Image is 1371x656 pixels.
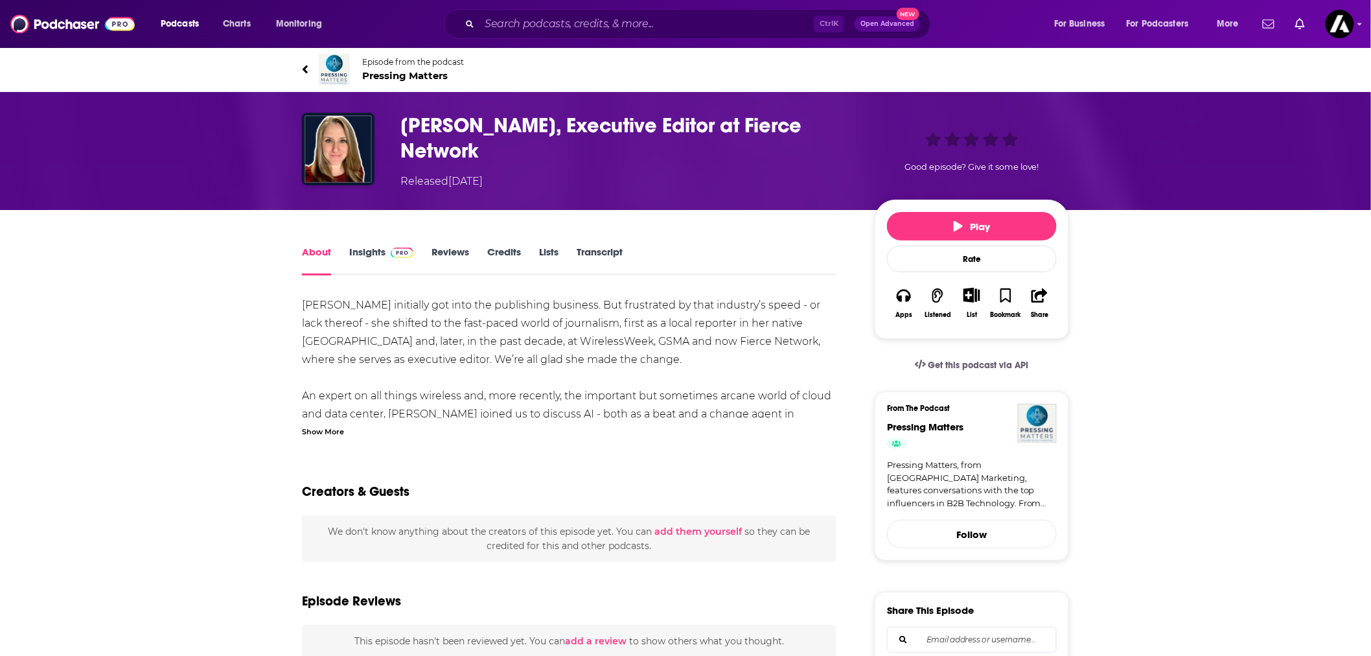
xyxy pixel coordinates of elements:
[362,69,464,82] span: Pressing Matters
[989,279,1022,327] button: Bookmark
[955,279,989,327] div: Show More ButtonList
[302,246,331,275] a: About
[904,162,1039,172] span: Good episode? Give it some love!
[887,520,1057,548] button: Follow
[887,604,974,616] h3: Share This Episode
[1018,404,1057,443] img: Pressing Matters
[354,635,784,647] span: This episode hasn't been reviewed yet. You can to show others what you thought.
[887,404,1046,413] h3: From The Podcast
[456,9,943,39] div: Search podcasts, credits, & more...
[1290,13,1310,35] a: Show notifications dropdown
[1045,14,1122,34] button: open menu
[302,296,836,568] div: [PERSON_NAME] initially got into the publishing business. But frustrated by that industry’s speed...
[1208,14,1255,34] button: open menu
[925,311,951,319] div: Listened
[152,14,216,34] button: open menu
[954,220,991,233] span: Play
[860,21,914,27] span: Open Advanced
[898,627,1046,652] input: Email address or username...
[276,15,322,33] span: Monitoring
[391,248,413,258] img: Podchaser Pro
[1326,10,1354,38] span: Logged in as AxicomUK
[887,421,963,433] a: Pressing Matters
[887,627,1057,653] div: Search followers
[887,246,1057,272] div: Rate
[400,113,854,163] h1: Diana Goovaerts, Executive Editor at Fierce Network
[302,54,1069,85] a: Pressing MattersEpisode from the podcastPressing Matters
[814,16,844,32] span: Ctrl K
[328,526,810,552] span: We don't know anything about the creators of this episode yet . You can so they can be credited f...
[223,15,251,33] span: Charts
[887,459,1057,510] a: Pressing Matters, from [GEOGRAPHIC_DATA] Marketing, features conversations with the top influence...
[539,246,559,275] a: Lists
[479,14,814,34] input: Search podcasts, credits, & more...
[921,279,954,327] button: Listened
[855,16,920,32] button: Open AdvancedNew
[967,310,977,319] div: List
[1031,311,1048,319] div: Share
[1326,10,1354,38] button: Show profile menu
[302,113,374,185] img: Diana Goovaerts, Executive Editor at Fierce Network
[432,246,469,275] a: Reviews
[1127,15,1189,33] span: For Podcasters
[302,593,401,609] h3: Episode Reviews
[362,57,464,67] span: Episode from the podcast
[1023,279,1057,327] button: Share
[161,15,199,33] span: Podcasts
[928,360,1029,371] span: Get this podcast via API
[319,54,350,85] img: Pressing Matters
[1217,15,1239,33] span: More
[1258,13,1280,35] a: Show notifications dropdown
[10,12,135,36] img: Podchaser - Follow, Share and Rate Podcasts
[991,311,1021,319] div: Bookmark
[349,246,413,275] a: InsightsPodchaser Pro
[565,634,627,648] button: add a review
[577,246,623,275] a: Transcript
[895,311,912,319] div: Apps
[267,14,339,34] button: open menu
[302,484,409,500] h2: Creators & Guests
[1054,15,1105,33] span: For Business
[487,246,521,275] a: Credits
[958,288,985,302] button: Show More Button
[400,174,483,189] div: Released [DATE]
[214,14,259,34] a: Charts
[887,212,1057,240] button: Play
[897,8,920,20] span: New
[1118,14,1208,34] button: open menu
[1326,10,1354,38] img: User Profile
[887,279,921,327] button: Apps
[654,526,742,537] button: add them yourself
[904,349,1039,381] a: Get this podcast via API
